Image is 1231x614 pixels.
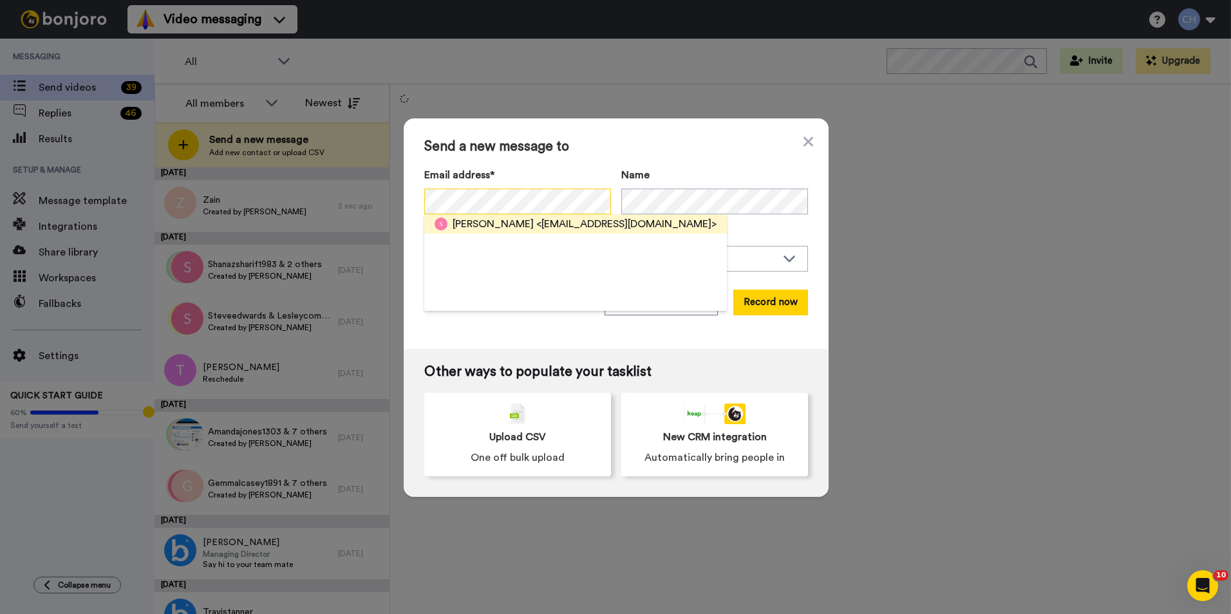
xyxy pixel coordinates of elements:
span: Other ways to populate your tasklist [424,364,808,380]
span: Send a new message to [424,139,808,154]
span: Automatically bring people in [644,450,785,465]
span: Upload CSV [489,429,546,445]
span: 10 [1214,570,1228,581]
div: animation [684,404,746,424]
span: [PERSON_NAME] [453,216,534,232]
span: Name [621,167,650,183]
span: New CRM integration [663,429,767,445]
img: s.png [435,218,447,230]
button: Record now [733,290,808,315]
iframe: Intercom live chat [1187,570,1218,601]
img: csv-grey.png [510,404,525,424]
span: One off bulk upload [471,450,565,465]
label: Email address* [424,167,611,183]
span: <[EMAIL_ADDRESS][DOMAIN_NAME]> [536,216,717,232]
